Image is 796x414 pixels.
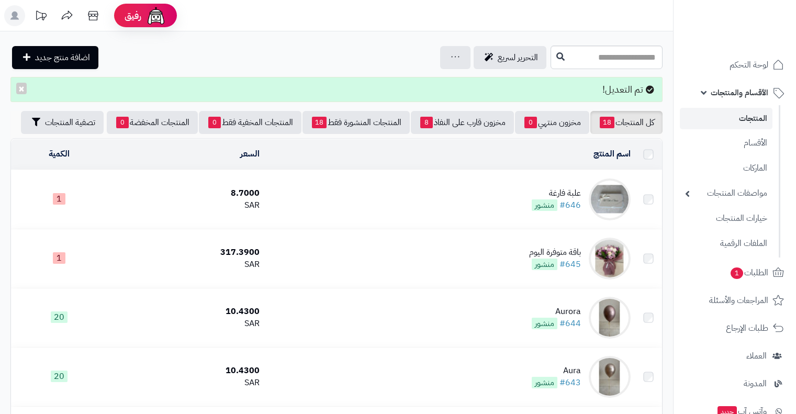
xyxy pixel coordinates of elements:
a: العملاء [680,343,790,368]
span: منشور [532,199,557,211]
span: 0 [208,117,221,128]
a: مواصفات المنتجات [680,182,772,205]
button: تصفية المنتجات [21,111,104,134]
a: مخزون قارب على النفاذ8 [411,111,514,134]
img: ai-face.png [145,5,166,26]
span: التحرير لسريع [498,51,538,64]
a: اضافة منتج جديد [12,46,98,69]
div: Aurora [532,306,581,318]
div: SAR [111,259,260,271]
span: طلبات الإرجاع [726,321,768,335]
span: العملاء [746,349,767,363]
span: 1 [53,193,65,205]
div: SAR [111,199,260,211]
img: logo-2.png [725,23,786,45]
span: الطلبات [730,265,768,280]
a: المنتجات المنشورة فقط18 [302,111,410,134]
a: التحرير لسريع [474,46,546,69]
div: 10.4300 [111,306,260,318]
a: المدونة [680,371,790,396]
a: الملفات الرقمية [680,232,772,255]
a: المنتجات المخفضة0 [107,111,198,134]
a: #646 [559,199,581,211]
a: اسم المنتج [593,148,631,160]
span: 18 [312,117,327,128]
a: #645 [559,258,581,271]
a: #643 [559,376,581,389]
div: 8.7000 [111,187,260,199]
span: 20 [51,371,68,382]
span: منشور [532,318,557,329]
a: خيارات المنتجات [680,207,772,230]
span: 1 [731,267,744,279]
span: 18 [600,117,614,128]
img: Aurora [589,297,631,339]
a: #644 [559,317,581,330]
div: SAR [111,377,260,389]
a: المنتجات [680,108,772,129]
span: 0 [116,117,129,128]
img: Aura [589,356,631,398]
div: Aura [532,365,581,377]
span: المراجعات والأسئلة [709,293,768,308]
img: باقة متوفرة اليوم [589,238,631,279]
a: كل المنتجات18 [590,111,663,134]
img: علبة فارغة [589,178,631,220]
a: طلبات الإرجاع [680,316,790,341]
a: المنتجات المخفية فقط0 [199,111,301,134]
a: السعر [240,148,260,160]
span: منشور [532,259,557,270]
span: منشور [532,377,557,388]
span: اضافة منتج جديد [35,51,90,64]
span: لوحة التحكم [730,58,768,72]
span: المدونة [744,376,767,391]
div: علبة فارغة [532,187,581,199]
a: المراجعات والأسئلة [680,288,790,313]
div: 317.3900 [111,247,260,259]
span: الأقسام والمنتجات [711,85,768,100]
span: 8 [420,117,433,128]
a: الماركات [680,157,772,180]
span: 0 [524,117,537,128]
span: تصفية المنتجات [45,116,95,129]
a: الكمية [49,148,70,160]
a: لوحة التحكم [680,52,790,77]
button: × [16,83,27,94]
a: تحديثات المنصة [28,5,54,29]
a: الطلبات1 [680,260,790,285]
div: SAR [111,318,260,330]
div: 10.4300 [111,365,260,377]
div: تم التعديل! [10,77,663,102]
span: 1 [53,252,65,264]
div: باقة متوفرة اليوم [529,247,581,259]
a: الأقسام [680,132,772,154]
span: 20 [51,311,68,323]
a: مخزون منتهي0 [515,111,589,134]
span: رفيق [125,9,141,22]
